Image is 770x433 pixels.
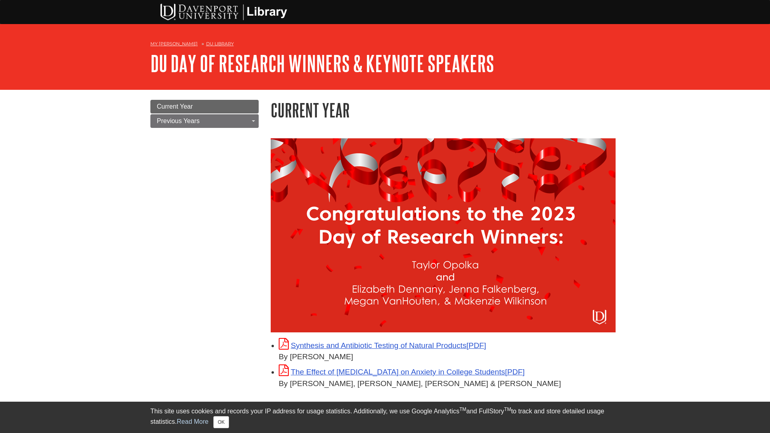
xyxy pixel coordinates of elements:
a: Link opens in new window [279,341,486,350]
a: DU Library [206,41,234,47]
a: Read More [177,418,209,425]
img: DU Library [146,2,299,21]
a: Current Year [150,100,259,113]
a: DU Day of Research Winners & Keynote Speakers [150,51,494,76]
button: Close [213,416,229,428]
span: Previous Years [157,117,200,124]
nav: breadcrumb [150,38,620,51]
div: Guide Page Menu [150,100,259,128]
img: day of research winners [271,138,616,332]
sup: TM [459,407,466,412]
div: This site uses cookies and records your IP address for usage statistics. Additionally, we use Goo... [150,407,620,428]
div: By [PERSON_NAME], [PERSON_NAME], [PERSON_NAME] & [PERSON_NAME] [279,378,620,390]
h1: Current Year [271,100,620,120]
a: Previous Years [150,114,259,128]
sup: TM [504,407,511,412]
div: By [PERSON_NAME] [279,351,620,363]
a: Link opens in new window [279,368,525,376]
a: My [PERSON_NAME] [150,40,198,47]
span: Current Year [157,103,193,110]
